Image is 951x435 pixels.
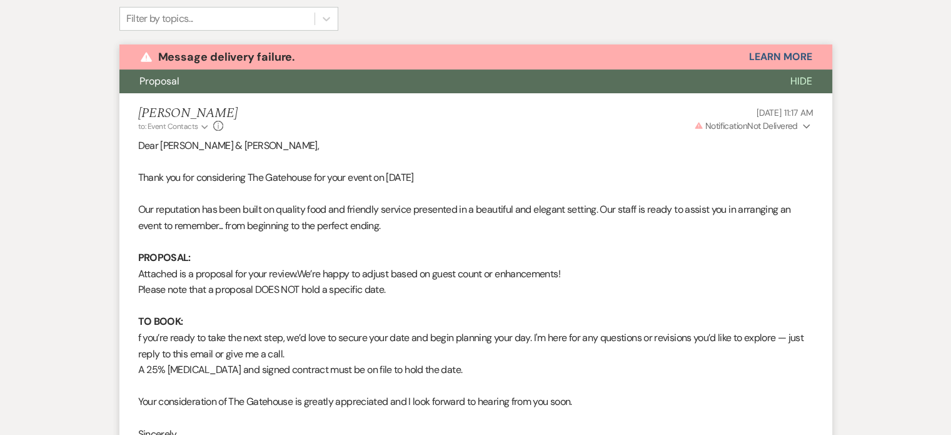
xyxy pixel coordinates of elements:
h5: [PERSON_NAME] [138,106,238,121]
button: Learn More [749,52,812,62]
span: A 25% [MEDICAL_DATA] and signed contract must be on file to hold the date. [138,363,463,376]
strong: TO BOOK: [138,315,183,328]
span: Please note that a proposal DOES NOT hold a specific date. [138,283,386,296]
span: Proposal [139,74,179,88]
button: NotificationNot Delivered [692,120,813,133]
span: Thank you for considering The Gatehouse for your event on [DATE] [138,171,414,184]
strong: PROPOSAL: [138,251,191,264]
p: Message delivery failure. [158,48,296,66]
span: Not Delivered [694,120,798,131]
span: to: Event Contacts [138,121,198,131]
p: f you’re ready to take the next step, we’d love to secure your date and begin planning your day. ... [138,330,813,362]
span: Your consideration of The Gatehouse is greatly appreciated and I look forward to hearing from you... [138,395,572,408]
span: Hide [790,74,812,88]
span: Our reputation has been built on quality food and friendly service presented in a beautiful and e... [138,203,791,232]
span: Attached is a proposal for your review. [138,267,297,280]
p: We’re happy to adjust based on guest count or enhancements! [138,266,813,282]
span: [DATE] 11:17 AM [757,107,813,118]
div: Filter by topics... [126,11,193,26]
span: Notification [705,120,747,131]
span: Dear [PERSON_NAME] & [PERSON_NAME], [138,139,320,152]
button: to: Event Contacts [138,121,210,132]
button: Hide [770,69,832,93]
button: Proposal [119,69,770,93]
